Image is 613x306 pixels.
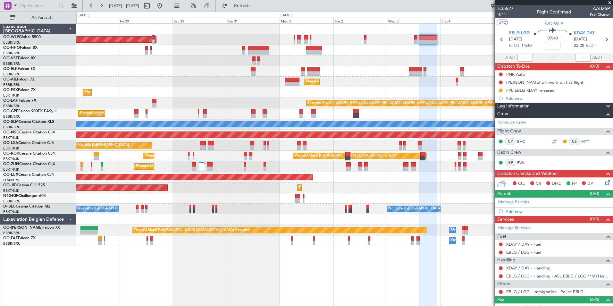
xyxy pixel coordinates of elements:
button: Refresh [219,1,257,11]
div: [DATE] [78,13,88,18]
span: (0/0) [590,190,599,197]
span: DP [587,181,593,187]
a: Manage Services [498,225,530,231]
a: EBKT/KJK [3,93,19,98]
span: (6/6) [590,296,599,303]
a: OO-ROKCessna Citation CJ4 [3,152,55,156]
a: EBBR/BRU [3,82,21,87]
a: OO-NSGCessna Citation CJ4 [3,131,55,134]
span: OO-SLM [3,120,19,124]
a: EBKT/KJK [3,135,19,140]
a: EBBR/BRU [3,125,21,130]
a: OO-FAEFalcon 7X [3,236,36,240]
div: Fri 5 [494,18,548,23]
div: Fri 29 [119,18,172,23]
div: Owner Melsbroek Air Base [451,225,495,235]
span: Pax [497,296,504,303]
span: D-IBLU [3,205,16,208]
a: EBBR/BRU [3,231,21,235]
div: No Crew [GEOGRAPHIC_DATA] ([GEOGRAPHIC_DATA] National) [389,204,496,214]
div: Add new [506,96,610,101]
span: ATOT [505,55,516,61]
span: 22:20 [574,43,584,49]
span: 535527 [498,5,514,12]
div: Wed 3 [387,18,441,23]
span: Services [497,216,514,223]
a: EBBR/BRU [3,199,21,204]
span: OO-VSF [3,56,18,60]
a: EBLG / LGG - Immigration - Police EBLG [506,289,584,294]
a: N604GFChallenger 604 [3,194,46,198]
span: OO-LXA [3,141,18,145]
div: [DATE] [281,13,291,18]
div: Mon 1 [280,18,333,23]
div: Thu 28 [65,18,119,23]
span: Others [497,280,511,288]
a: EBKT/KJK [3,146,19,151]
a: OO-JIDCessna CJ1 525 [3,183,45,187]
button: UTC [497,20,508,25]
a: OO-GPEFalcon 900EX EASy II [3,109,56,113]
span: ALDT [592,55,603,61]
div: ISP [505,159,516,166]
a: EBKT/KJK [3,157,19,161]
span: Crew [497,110,508,118]
div: Planned Maint [GEOGRAPHIC_DATA] ([GEOGRAPHIC_DATA] National) [80,109,196,118]
div: A/C Unavailable [GEOGRAPHIC_DATA]-[GEOGRAPHIC_DATA] [67,204,169,214]
a: OO-[PERSON_NAME]Falcon 7X [3,226,60,230]
a: OO-FSXFalcon 7X [3,88,36,92]
a: OO-LAHFalcon 7X [3,99,36,103]
a: OO-LUXCessna Citation CJ4 [3,173,54,177]
a: MTT [581,139,596,144]
a: OO-LXACessna Citation CJ4 [3,141,54,145]
a: EBBR/BRU [3,114,21,119]
a: EBKT/KJK [3,188,19,193]
a: OO-ELKFalcon 8X [3,67,35,71]
span: ETOT [509,43,520,49]
span: Fuel [497,233,506,240]
input: Trip Number [20,1,56,11]
div: Planned Maint [GEOGRAPHIC_DATA] ([GEOGRAPHIC_DATA]) [306,77,407,87]
a: EBLG / LGG - Handling - ASL EBLG / LGG **MYHANDLING** [506,273,610,279]
a: EBBR/BRU [3,72,21,77]
span: OO-FSX [3,88,18,92]
span: OO-GPE [3,109,18,113]
div: Planned Maint Kortrijk-[GEOGRAPHIC_DATA] [145,151,220,161]
div: [PERSON_NAME] will work on this flight [506,80,584,85]
div: Planned Maint Kortrijk-[GEOGRAPHIC_DATA] [136,162,211,171]
div: Planned Maint Kortrijk-[GEOGRAPHIC_DATA] [299,183,374,192]
a: EBKT/KJK [3,167,19,172]
a: OO-AIEFalcon 7X [3,78,35,81]
a: OO-WLPGlobal 5500 [3,35,41,39]
span: Dispatch Checks and Weather [497,170,558,177]
div: CS [569,138,580,145]
div: Planned Maint Kortrijk-[GEOGRAPHIC_DATA] [85,88,159,97]
a: EBBR/BRU [3,104,21,108]
div: Planned Maint [GEOGRAPHIC_DATA] ([GEOGRAPHIC_DATA]) [295,151,396,161]
div: Sun 31 [226,18,280,23]
button: All Aircraft [7,13,70,23]
span: Handling [497,257,516,264]
span: KDAY DAY [574,30,595,37]
span: OO-HHO [3,46,20,50]
a: OO-SLMCessna Citation XLS [3,120,54,124]
span: All Aircraft [17,15,68,20]
span: (0/5) [590,216,599,222]
a: EBBR/BRU [3,61,21,66]
span: AAB25P [590,5,610,12]
div: Thu 4 [441,18,494,23]
a: KDAY / DAY - Handling [506,265,550,271]
div: Add new [506,209,610,214]
a: LFSN/ENC [3,178,21,183]
span: OO-FAE [3,236,18,240]
span: CR [536,181,541,187]
div: Planned Maint Kortrijk-[GEOGRAPHIC_DATA] [54,140,129,150]
span: CC, [518,181,525,187]
div: Flight Confirmed [537,9,571,15]
a: EBKT/KJK [3,209,19,214]
span: OO-ROK [3,152,19,156]
a: OO-HHOFalcon 8X [3,46,38,50]
div: FPL EBLG KDAY released [506,88,555,93]
a: BVC [517,139,532,144]
span: ELDT [586,43,596,49]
